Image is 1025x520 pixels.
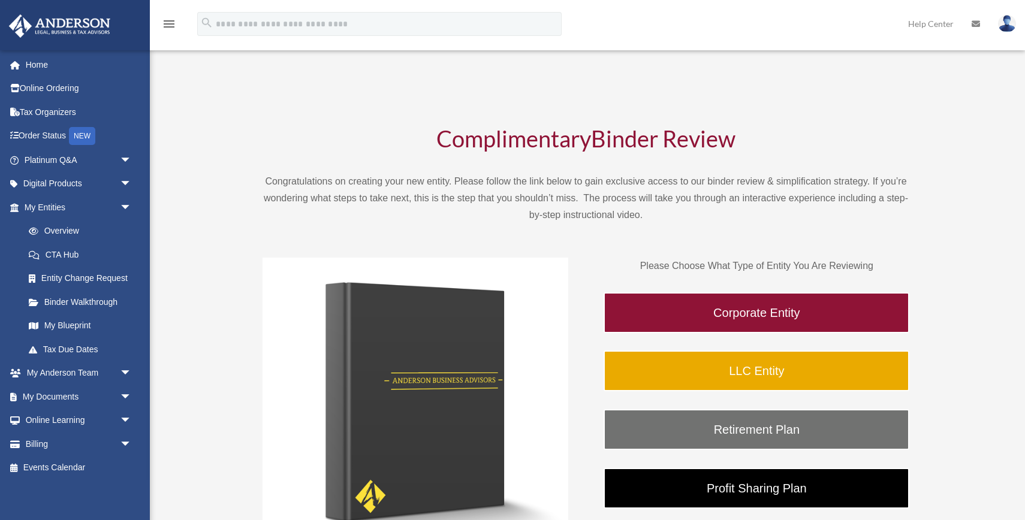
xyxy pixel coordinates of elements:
[5,14,114,38] img: Anderson Advisors Platinum Portal
[8,361,150,385] a: My Anderson Teamarrow_drop_down
[604,409,909,450] a: Retirement Plan
[200,16,213,29] i: search
[120,385,144,409] span: arrow_drop_down
[998,15,1016,32] img: User Pic
[8,77,150,101] a: Online Ordering
[604,258,909,274] p: Please Choose What Type of Entity You Are Reviewing
[8,432,150,456] a: Billingarrow_drop_down
[120,409,144,433] span: arrow_drop_down
[8,53,150,77] a: Home
[120,361,144,386] span: arrow_drop_down
[604,468,909,509] a: Profit Sharing Plan
[604,350,909,391] a: LLC Entity
[17,314,150,338] a: My Blueprint
[17,290,144,314] a: Binder Walkthrough
[17,267,150,291] a: Entity Change Request
[8,385,150,409] a: My Documentsarrow_drop_down
[8,456,150,480] a: Events Calendar
[120,148,144,173] span: arrow_drop_down
[17,219,150,243] a: Overview
[17,243,150,267] a: CTA Hub
[8,195,150,219] a: My Entitiesarrow_drop_down
[69,127,95,145] div: NEW
[263,173,910,223] p: Congratulations on creating your new entity. Please follow the link below to gain exclusive acces...
[8,409,150,433] a: Online Learningarrow_drop_down
[604,292,909,333] a: Corporate Entity
[8,148,150,172] a: Platinum Q&Aarrow_drop_down
[17,337,150,361] a: Tax Due Dates
[8,100,150,124] a: Tax Organizers
[8,124,150,149] a: Order StatusNEW
[162,17,176,31] i: menu
[120,432,144,456] span: arrow_drop_down
[162,21,176,31] a: menu
[8,172,150,196] a: Digital Productsarrow_drop_down
[120,195,144,220] span: arrow_drop_down
[591,125,735,152] span: Binder Review
[120,172,144,196] span: arrow_drop_down
[436,125,591,152] span: Complimentary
